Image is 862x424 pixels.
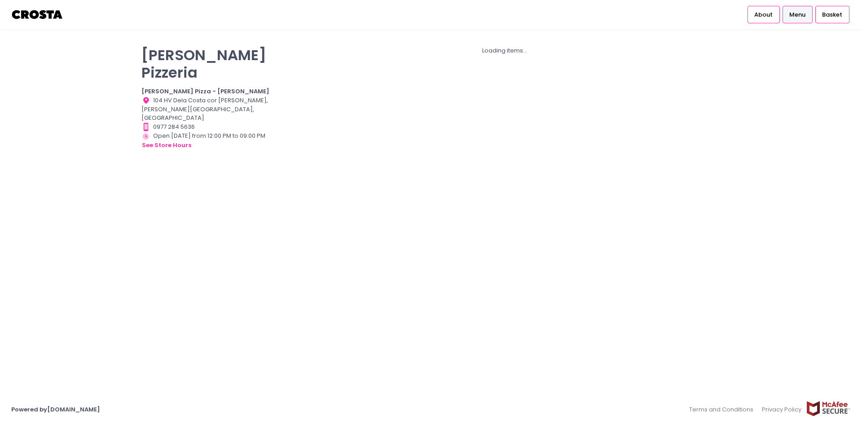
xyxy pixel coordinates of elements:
[11,405,100,414] a: Powered by[DOMAIN_NAME]
[822,10,842,19] span: Basket
[141,131,278,150] div: Open [DATE] from 12:00 PM to 09:00 PM
[748,6,780,23] a: About
[754,10,773,19] span: About
[689,401,758,418] a: Terms and Conditions
[141,46,278,81] p: [PERSON_NAME] Pizzeria
[141,122,278,131] div: 0977 284 5636
[289,46,721,55] div: Loading items...
[789,10,805,19] span: Menu
[806,401,851,416] img: mcafee-secure
[141,140,192,150] button: see store hours
[141,96,278,122] div: 104 HV Dela Costa cor [PERSON_NAME], [PERSON_NAME][GEOGRAPHIC_DATA], [GEOGRAPHIC_DATA]
[141,87,269,96] b: [PERSON_NAME] Pizza - [PERSON_NAME]
[783,6,813,23] a: Menu
[758,401,806,418] a: Privacy Policy
[11,7,64,22] img: logo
